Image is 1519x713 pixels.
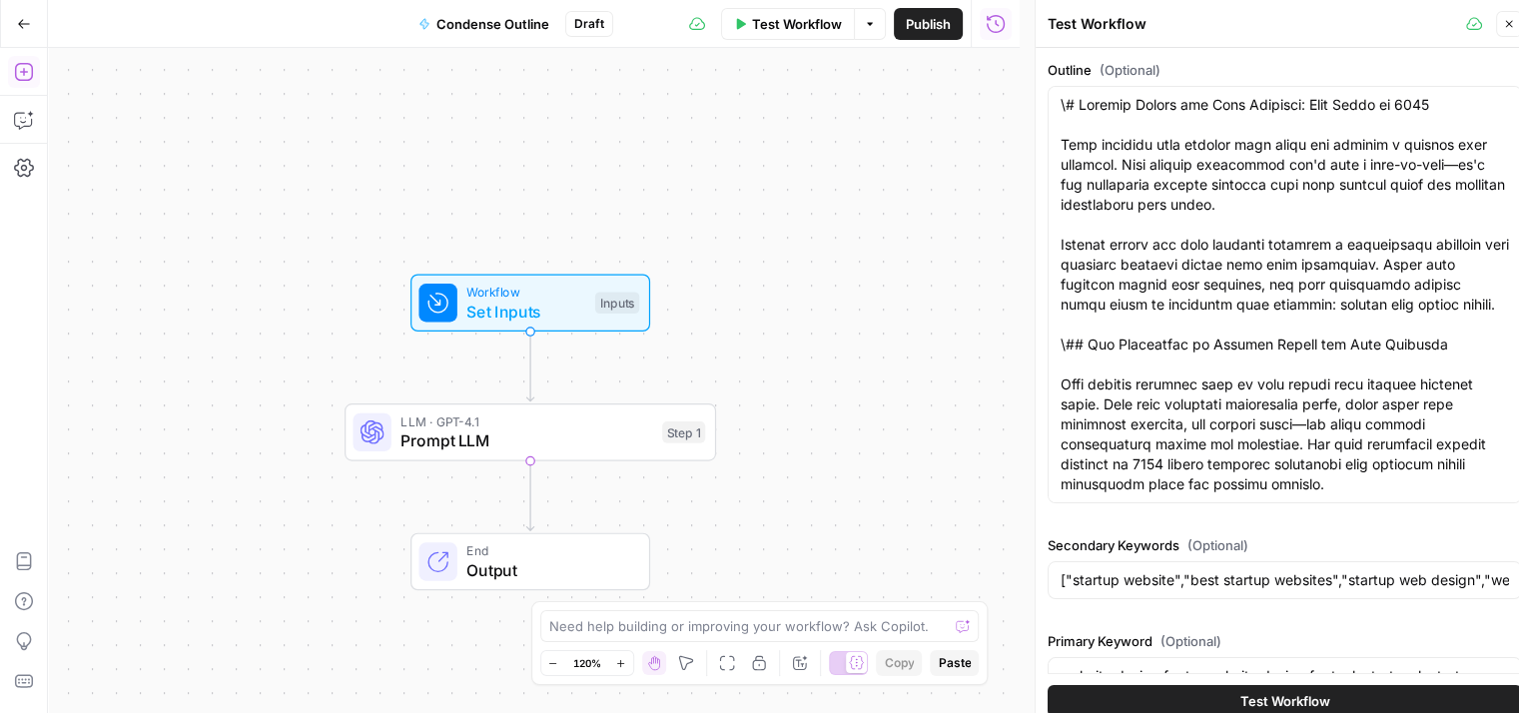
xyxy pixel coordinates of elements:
[876,650,922,676] button: Copy
[526,332,533,401] g: Edge from start to step_1
[345,533,716,591] div: EndOutput
[466,541,629,560] span: End
[1240,691,1330,711] span: Test Workflow
[573,655,601,671] span: 120%
[752,14,842,34] span: Test Workflow
[1100,60,1160,80] span: (Optional)
[574,15,604,33] span: Draft
[662,421,705,443] div: Step 1
[1160,631,1221,651] span: (Optional)
[466,283,585,302] span: Workflow
[938,654,971,672] span: Paste
[406,8,561,40] button: Condense Outline
[894,8,963,40] button: Publish
[466,300,585,324] span: Set Inputs
[400,428,652,452] span: Prompt LLM
[345,274,716,332] div: WorkflowSet InputsInputs
[906,14,951,34] span: Publish
[436,14,549,34] span: Condense Outline
[884,654,914,672] span: Copy
[721,8,854,40] button: Test Workflow
[526,460,533,530] g: Edge from step_1 to end
[595,292,639,314] div: Inputs
[345,403,716,461] div: LLM · GPT-4.1Prompt LLMStep 1
[930,650,979,676] button: Paste
[1187,535,1248,555] span: (Optional)
[466,558,629,582] span: Output
[400,411,652,430] span: LLM · GPT-4.1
